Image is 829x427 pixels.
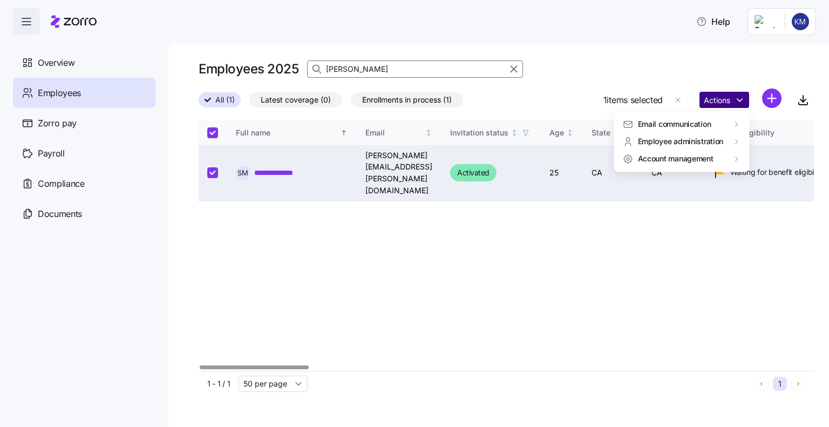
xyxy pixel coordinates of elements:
[237,170,248,177] span: S M
[357,145,441,201] td: [PERSON_NAME][EMAIL_ADDRESS][PERSON_NAME][DOMAIN_NAME]
[638,119,711,130] span: Email communication
[457,166,490,179] span: Activated
[638,153,714,164] span: Account management
[583,145,643,201] td: CA
[638,136,724,147] span: Employee administration
[643,145,704,201] td: CA
[541,145,583,201] td: 25
[207,167,218,178] input: Select record 1
[730,167,824,178] span: Waiting for benefit eligibility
